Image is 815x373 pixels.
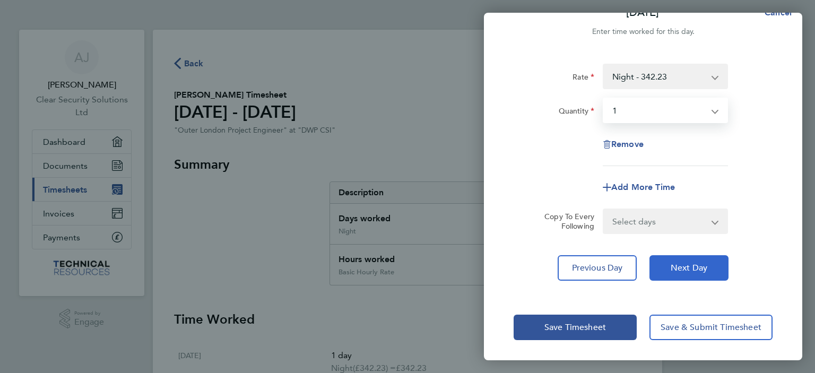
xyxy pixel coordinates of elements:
[603,183,675,192] button: Add More Time
[558,255,637,281] button: Previous Day
[559,106,594,119] label: Quantity
[626,5,659,20] p: [DATE]
[484,25,802,38] div: Enter time worked for this day.
[661,322,761,333] span: Save & Submit Timesheet
[611,139,644,149] span: Remove
[761,7,792,18] span: Cancel
[603,140,644,149] button: Remove
[573,72,594,85] label: Rate
[611,182,675,192] span: Add More Time
[536,212,594,231] label: Copy To Every Following
[649,255,729,281] button: Next Day
[748,2,802,23] button: Cancel
[649,315,773,340] button: Save & Submit Timesheet
[671,263,707,273] span: Next Day
[572,263,623,273] span: Previous Day
[544,322,606,333] span: Save Timesheet
[514,315,637,340] button: Save Timesheet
